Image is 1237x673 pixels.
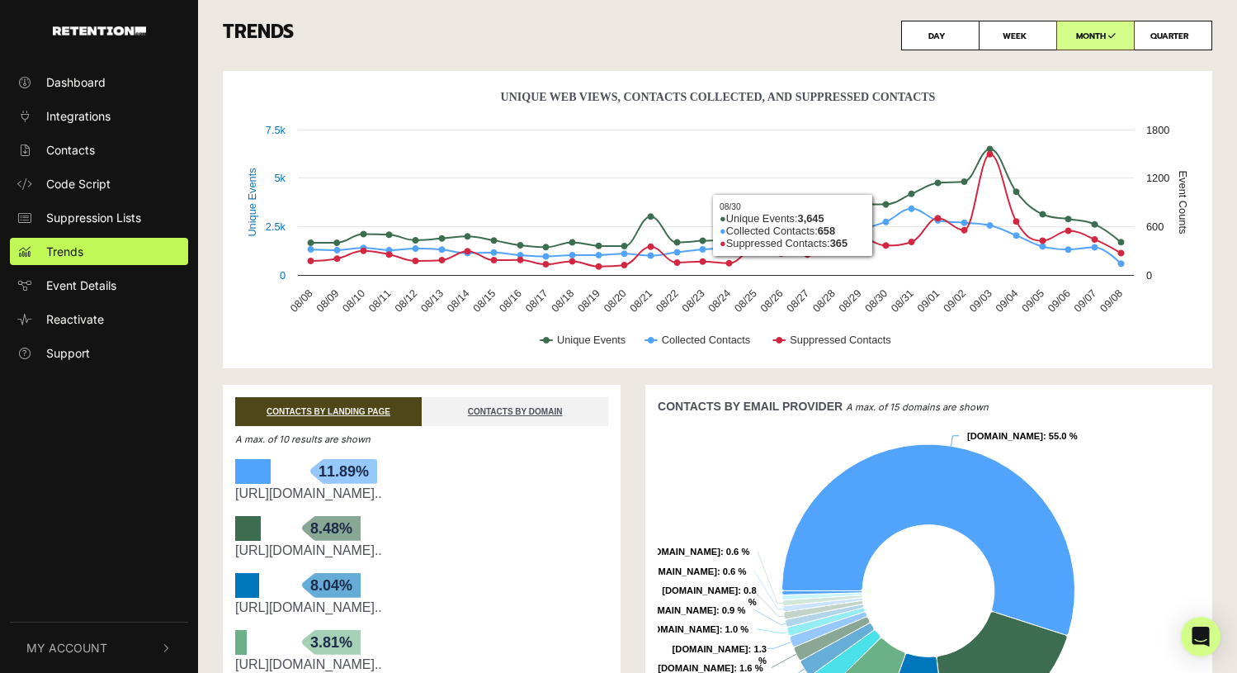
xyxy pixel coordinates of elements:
div: https://fullfocusstore.com/web-pixels@73b305c4w82c1918fpb7086179m603a4010/pages/planner [235,541,608,561]
text: 08/20 [601,287,628,315]
text: 0 [1146,269,1152,282]
span: Integrations [46,107,111,125]
em: A max. of 10 results are shown [235,434,371,445]
text: 08/22 [654,287,681,315]
text: 08/10 [340,287,367,315]
svg: Unique Web Views, Contacts Collected, And Suppressed Contacts [235,83,1200,364]
text: Unique Events [246,168,258,236]
text: 09/08 [1098,287,1125,315]
text: Event Counts [1177,171,1189,235]
text: 08/27 [784,287,811,315]
text: 08/13 [418,287,446,315]
span: Trends [46,243,83,260]
text: : 0.9 % [640,605,745,615]
a: Trends [10,238,188,265]
strong: CONTACTS BY EMAIL PROVIDER [658,400,843,413]
text: 08/18 [549,287,576,315]
span: 3.81% [302,630,361,655]
a: [URL][DOMAIN_NAME].. [235,543,382,557]
text: 08/24 [706,287,733,315]
text: 08/11 [366,287,393,315]
text: 08/14 [444,287,471,315]
text: 08/26 [758,287,785,315]
tspan: [DOMAIN_NAME] [967,431,1043,441]
text: : 0.8 % [662,585,756,607]
text: 09/06 [1046,287,1073,315]
label: WEEK [979,21,1057,50]
text: Unique Web Views, Contacts Collected, And Suppressed Contacts [501,91,936,103]
span: Dashboard [46,73,106,91]
label: DAY [901,21,980,50]
a: Contacts [10,136,188,164]
span: My Account [26,639,107,656]
text: : 0.6 % [641,566,746,576]
text: 08/19 [575,287,602,315]
text: 08/25 [732,287,759,315]
text: 09/01 [914,287,942,315]
text: : 0.6 % [644,547,749,557]
text: 5k [274,172,286,184]
img: Retention.com [53,26,146,36]
span: Contacts [46,141,95,159]
div: Open Intercom Messenger [1181,617,1220,656]
label: MONTH [1056,21,1135,50]
text: 08/28 [810,287,838,315]
text: 2.5k [266,220,286,233]
label: QUARTER [1134,21,1212,50]
a: Support [10,339,188,367]
text: : 1.0 % [644,624,748,634]
text: 08/15 [470,287,498,315]
a: [URL][DOMAIN_NAME].. [235,486,382,500]
text: Unique Events [557,334,626,346]
text: 08/21 [627,287,654,315]
text: 09/03 [967,287,994,315]
tspan: [DOMAIN_NAME] [641,566,717,576]
span: Reactivate [46,310,104,328]
a: Reactivate [10,306,188,333]
tspan: [DOMAIN_NAME] [644,624,720,634]
a: [URL][DOMAIN_NAME].. [235,600,382,614]
text: 1200 [1146,172,1169,184]
span: Event Details [46,277,116,294]
text: 0 [280,269,286,282]
text: : 1.6 % [658,663,763,673]
tspan: [DOMAIN_NAME] [658,663,734,673]
a: CONTACTS BY LANDING PAGE [235,397,422,426]
text: 09/02 [941,287,968,315]
text: 08/17 [522,287,550,315]
text: 09/04 [993,287,1020,315]
h3: TRENDS [223,21,1212,50]
text: 600 [1146,220,1164,233]
text: 08/31 [889,287,916,315]
div: https://fullfocusstore.com/web-pixels@2ddfe27cwacf934f7p7355b34emf9a1fd4c/pages/planner [235,484,608,504]
text: 08/12 [392,287,419,315]
text: : 55.0 % [967,431,1078,441]
tspan: [DOMAIN_NAME] [644,547,720,557]
span: 8.48% [302,516,361,541]
text: 7.5k [266,124,286,136]
a: Suppression Lists [10,204,188,231]
text: : 1.3 % [673,644,767,666]
text: 08/09 [314,287,341,315]
span: 11.89% [310,459,377,484]
button: My Account [10,623,188,673]
text: Suppressed Contacts [790,334,890,346]
tspan: [DOMAIN_NAME] [662,585,738,595]
text: 08/23 [679,287,706,315]
span: Code Script [46,175,111,192]
span: Support [46,344,90,362]
a: [URL][DOMAIN_NAME].. [235,657,382,671]
span: Suppression Lists [46,209,141,226]
tspan: [DOMAIN_NAME] [640,605,716,615]
text: 08/30 [862,287,890,315]
text: 09/05 [1019,287,1046,315]
text: 1800 [1146,124,1169,136]
a: CONTACTS BY DOMAIN [422,397,608,426]
text: 09/07 [1071,287,1098,315]
div: https://fullfocusstore.com/web-pixels@295d1af5w25c8f3dapfac4726bm0f666113/pages/planner [235,598,608,618]
text: Collected Contacts [662,334,750,346]
text: 08/29 [836,287,863,315]
text: 08/16 [497,287,524,315]
a: Event Details [10,272,188,299]
em: A max. of 15 domains are shown [846,401,989,413]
